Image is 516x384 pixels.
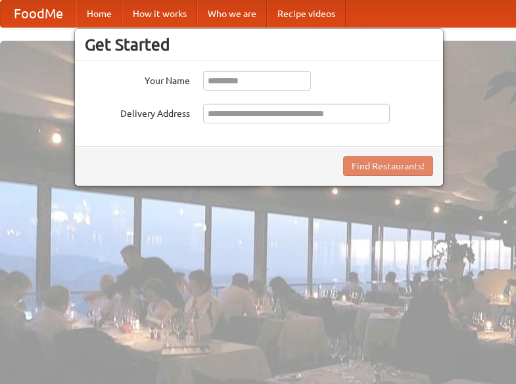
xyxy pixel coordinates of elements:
[122,1,197,27] a: How it works
[76,1,122,27] a: Home
[1,1,76,27] a: FoodMe
[85,35,433,54] h3: Get Started
[85,104,190,120] label: Delivery Address
[343,156,433,176] button: Find Restaurants!
[267,1,346,27] a: Recipe videos
[197,1,267,27] a: Who we are
[85,71,190,87] label: Your Name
